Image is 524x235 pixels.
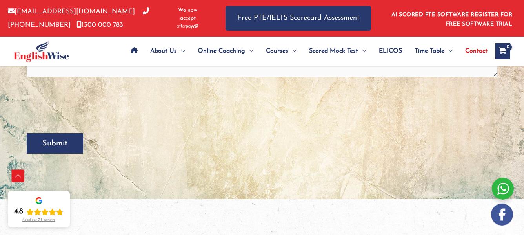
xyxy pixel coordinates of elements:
span: Menu Toggle [245,37,253,65]
a: Contact [459,37,488,65]
a: 1300 000 783 [76,22,123,28]
span: We now accept [170,7,206,22]
aside: Header Widget 1 [387,6,516,31]
a: [EMAIL_ADDRESS][DOMAIN_NAME] [8,8,135,15]
a: CoursesMenu Toggle [260,37,303,65]
span: Online Coaching [198,37,245,65]
span: Courses [266,37,288,65]
a: View Shopping Cart, empty [495,43,510,59]
span: Menu Toggle [177,37,185,65]
a: AI SCORED PTE SOFTWARE REGISTER FOR FREE SOFTWARE TRIAL [391,12,513,27]
span: Menu Toggle [444,37,453,65]
span: About Us [150,37,177,65]
span: Menu Toggle [358,37,366,65]
span: Time Table [415,37,444,65]
img: cropped-ew-logo [14,40,69,62]
input: Submit [27,133,83,154]
iframe: reCAPTCHA [27,88,146,119]
a: About UsMenu Toggle [144,37,191,65]
img: Afterpay-Logo [177,24,198,28]
span: Scored Mock Test [309,37,358,65]
img: white-facebook.png [491,204,513,226]
div: Read our 718 reviews [22,218,55,222]
a: Free PTE/IELTS Scorecard Assessment [226,6,371,31]
a: [PHONE_NUMBER] [8,8,149,28]
a: ELICOS [373,37,408,65]
span: ELICOS [379,37,402,65]
span: Menu Toggle [288,37,297,65]
nav: Site Navigation: Main Menu [124,37,488,65]
div: Rating: 4.8 out of 5 [14,207,64,217]
a: Scored Mock TestMenu Toggle [303,37,373,65]
a: Online CoachingMenu Toggle [191,37,260,65]
a: Time TableMenu Toggle [408,37,459,65]
span: Contact [465,37,488,65]
div: 4.8 [14,207,23,217]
